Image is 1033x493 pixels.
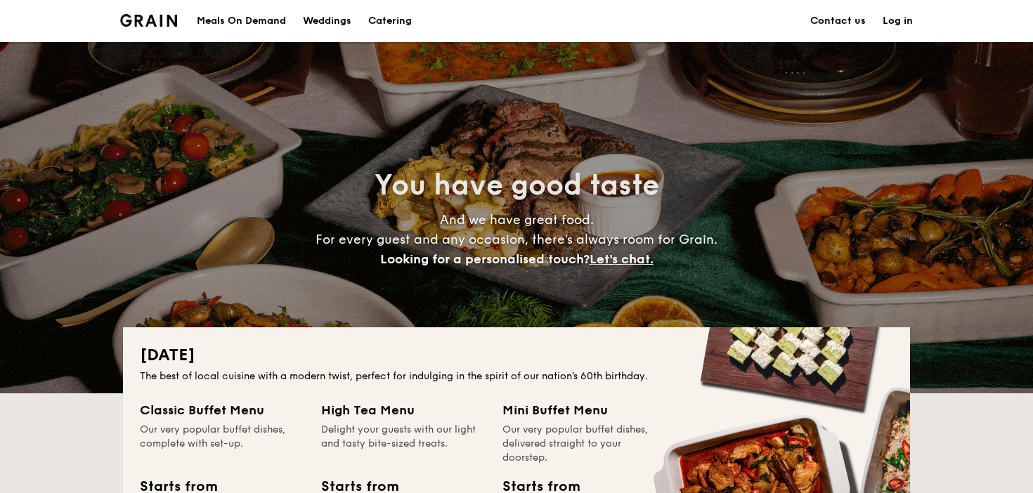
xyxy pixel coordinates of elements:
img: Grain [120,14,177,27]
span: And we have great food. For every guest and any occasion, there’s always room for Grain. [316,212,717,267]
span: Looking for a personalised touch? [380,251,590,267]
div: Classic Buffet Menu [140,400,304,420]
div: The best of local cuisine with a modern twist, perfect for indulging in the spirit of our nation’... [140,369,893,383]
div: Our very popular buffet dishes, complete with set-up. [140,423,304,465]
span: You have good taste [375,169,659,202]
div: Our very popular buffet dishes, delivered straight to your doorstep. [502,423,667,465]
div: Delight your guests with our light and tasty bite-sized treats. [321,423,486,465]
span: Let's chat. [590,251,654,267]
h2: [DATE] [140,344,893,367]
a: Logotype [120,14,177,27]
div: Mini Buffet Menu [502,400,667,420]
div: High Tea Menu [321,400,486,420]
